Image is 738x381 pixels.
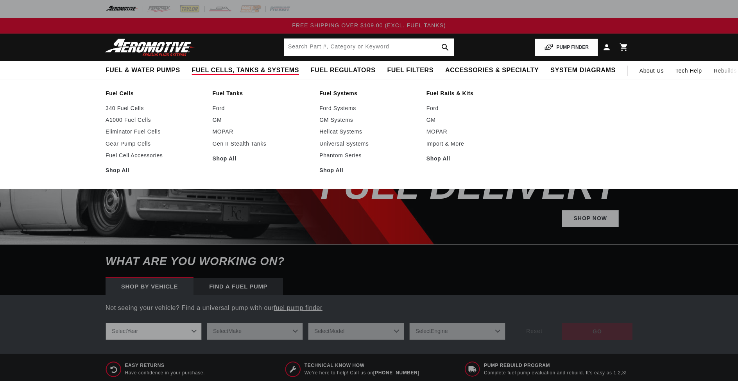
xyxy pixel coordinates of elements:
a: About Us [634,61,670,80]
div: Shop by vehicle [106,278,193,295]
a: Fuel Cell Accessories [106,152,205,159]
input: Search by Part Number, Category or Keyword [284,39,454,56]
span: FREE SHIPPING OVER $109.00 (EXCL. FUEL TANKS) [292,22,446,28]
p: Not seeing your vehicle? Find a universal pump with our [106,303,632,313]
a: Ford [426,105,526,112]
a: GM [426,116,526,123]
span: Fuel Filters [387,66,433,75]
a: Shop All [426,155,526,162]
summary: Tech Help [670,61,708,80]
a: Ford Systems [319,105,419,112]
a: fuel pump finder [274,304,322,311]
span: Rebuilds [714,66,737,75]
span: About Us [639,68,664,74]
summary: Fuel & Water Pumps [100,61,186,80]
a: Gear Pump Cells [106,140,205,147]
a: Fuel Rails & Kits [426,90,526,97]
img: Aeromotive [103,38,201,57]
a: [PHONE_NUMBER] [373,370,419,376]
select: Model [308,323,404,340]
a: MOPAR [426,128,526,135]
a: Ford [213,105,312,112]
a: Gen II Stealth Tanks [213,140,312,147]
a: Fuel Cells [106,90,205,97]
a: Shop Now [562,210,619,228]
a: Shop All [106,167,205,174]
span: Fuel Cells, Tanks & Systems [192,66,299,75]
a: Eliminator Fuel Cells [106,128,205,135]
h6: What are you working on? [86,245,652,278]
a: Shop All [319,167,419,174]
span: Accessories & Specialty [445,66,539,75]
a: Import & More [426,140,526,147]
button: PUMP FINDER [535,39,598,56]
summary: System Diagrams [545,61,621,80]
button: search button [437,39,454,56]
span: Easy Returns [125,362,205,369]
summary: Fuel Cells, Tanks & Systems [186,61,305,80]
a: A1000 Fuel Cells [106,116,205,123]
select: Engine [409,323,505,340]
summary: Accessories & Specialty [439,61,545,80]
a: Fuel Tanks [213,90,312,97]
span: Technical Know How [305,362,419,369]
a: GM [213,116,312,123]
a: GM Systems [319,116,419,123]
a: Hellcat Systems [319,128,419,135]
span: Fuel Regulators [311,66,375,75]
select: Make [207,323,303,340]
span: System Diagrams [550,66,615,75]
a: Universal Systems [319,140,419,147]
a: Fuel Systems [319,90,419,97]
div: Find a Fuel Pump [193,278,283,295]
a: Shop All [213,155,312,162]
p: Complete fuel pump evaluation and rebuild. It's easy as 1,2,3! [484,370,627,376]
h2: SHOP BEST SELLING FUEL DELIVERY [285,104,619,202]
select: Year [106,323,202,340]
p: Have confidence in your purchase. [125,370,205,376]
a: Phantom Series [319,152,419,159]
span: Tech Help [675,66,702,75]
span: Fuel & Water Pumps [106,66,180,75]
summary: Fuel Filters [381,61,439,80]
span: Pump Rebuild program [484,362,627,369]
a: MOPAR [213,128,312,135]
a: 340 Fuel Cells [106,105,205,112]
p: We’re here to help! Call us on [305,370,419,376]
summary: Fuel Regulators [305,61,381,80]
